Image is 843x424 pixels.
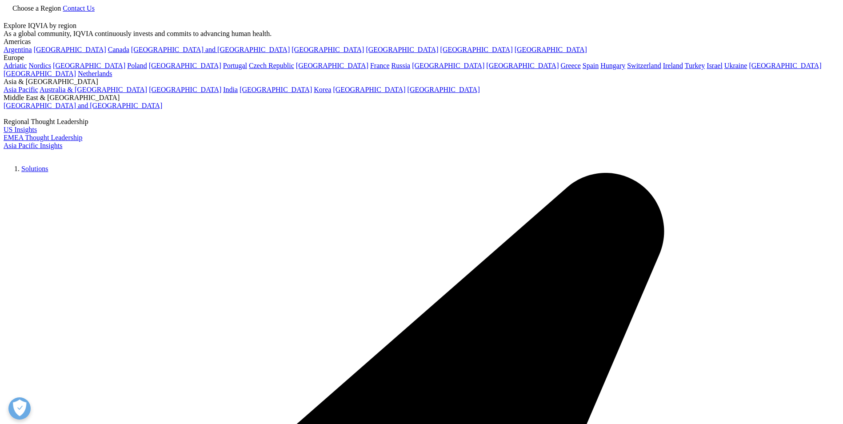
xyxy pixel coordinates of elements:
[4,102,162,109] a: [GEOGRAPHIC_DATA] and [GEOGRAPHIC_DATA]
[749,62,821,69] a: [GEOGRAPHIC_DATA]
[40,86,147,93] a: Australia & [GEOGRAPHIC_DATA]
[149,86,221,93] a: [GEOGRAPHIC_DATA]
[663,62,683,69] a: Ireland
[4,54,839,62] div: Europe
[4,126,37,133] a: US Insights
[515,46,587,53] a: [GEOGRAPHIC_DATA]
[440,46,513,53] a: [GEOGRAPHIC_DATA]
[724,62,747,69] a: Ukraine
[296,62,368,69] a: [GEOGRAPHIC_DATA]
[53,62,125,69] a: [GEOGRAPHIC_DATA]
[223,62,247,69] a: Portugal
[4,78,839,86] div: Asia & [GEOGRAPHIC_DATA]
[4,94,839,102] div: Middle East & [GEOGRAPHIC_DATA]
[240,86,312,93] a: [GEOGRAPHIC_DATA]
[223,86,238,93] a: India
[333,86,405,93] a: [GEOGRAPHIC_DATA]
[4,86,38,93] a: Asia Pacific
[412,62,484,69] a: [GEOGRAPHIC_DATA]
[34,46,106,53] a: [GEOGRAPHIC_DATA]
[4,38,839,46] div: Americas
[28,62,51,69] a: Nordics
[4,30,839,38] div: As a global community, IQVIA continuously invests and commits to advancing human health.
[486,62,559,69] a: [GEOGRAPHIC_DATA]
[131,46,290,53] a: [GEOGRAPHIC_DATA] and [GEOGRAPHIC_DATA]
[63,4,95,12] a: Contact Us
[108,46,129,53] a: Canada
[4,118,839,126] div: Regional Thought Leadership
[392,62,411,69] a: Russia
[249,62,294,69] a: Czech Republic
[4,62,27,69] a: Adriatic
[583,62,599,69] a: Spain
[366,46,438,53] a: [GEOGRAPHIC_DATA]
[707,62,723,69] a: Israel
[127,62,147,69] a: Poland
[408,86,480,93] a: [GEOGRAPHIC_DATA]
[149,62,221,69] a: [GEOGRAPHIC_DATA]
[4,142,62,149] a: Asia Pacific Insights
[370,62,390,69] a: France
[4,134,82,141] a: EMEA Thought Leadership
[78,70,112,77] a: Netherlands
[12,4,61,12] span: Choose a Region
[4,46,32,53] a: Argentina
[8,397,31,420] button: Open Preferences
[600,62,625,69] a: Hungary
[4,70,76,77] a: [GEOGRAPHIC_DATA]
[314,86,331,93] a: Korea
[627,62,661,69] a: Switzerland
[685,62,705,69] a: Turkey
[292,46,364,53] a: [GEOGRAPHIC_DATA]
[4,22,839,30] div: Explore IQVIA by region
[21,165,48,172] a: Solutions
[560,62,580,69] a: Greece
